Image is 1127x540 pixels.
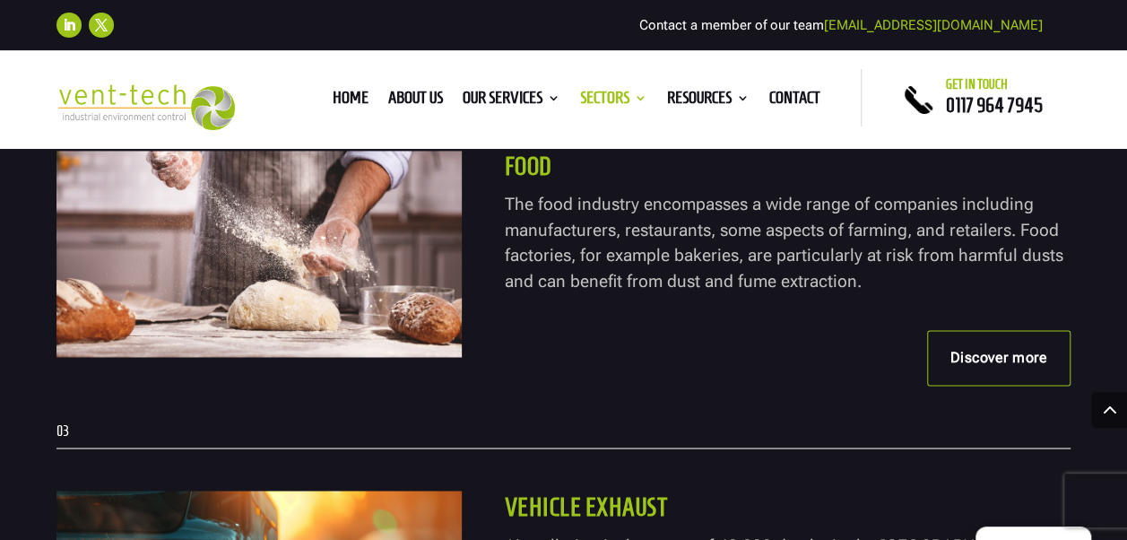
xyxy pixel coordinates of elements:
p: 03 [56,423,1071,438]
a: About us [388,91,443,111]
a: Discover more [927,330,1071,386]
span: Get in touch [946,77,1008,91]
a: [EMAIL_ADDRESS][DOMAIN_NAME] [824,17,1043,33]
span: Contact a member of our team [639,17,1043,33]
img: AdobeStock_217959994 [56,151,463,358]
a: Follow on X [89,13,114,38]
a: Our Services [463,91,560,111]
p: The food industry encompasses a wide range of companies including manufacturers, restaurants, som... [504,192,1071,294]
a: Follow on LinkedIn [56,13,82,38]
a: Contact [769,91,820,111]
a: Sectors [580,91,647,111]
img: 2023-09-27T08_35_16.549ZVENT-TECH---Clear-background [56,84,235,130]
h5: Vehicle Exhaust [504,491,1071,532]
a: 0117 964 7945 [946,94,1043,116]
span: Food [504,152,550,180]
a: Home [333,91,368,111]
a: Resources [667,91,750,111]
